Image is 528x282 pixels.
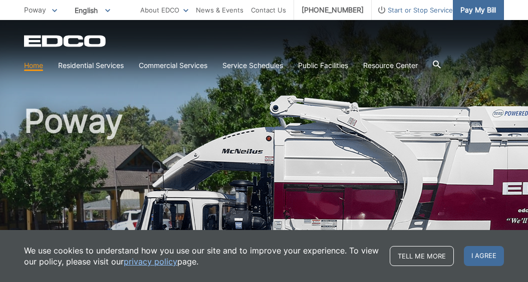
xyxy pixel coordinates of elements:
a: Commercial Services [139,60,207,71]
span: English [67,2,118,18]
span: Poway [24,5,46,14]
span: I agree [464,246,504,266]
a: About EDCO [140,4,188,15]
a: privacy policy [124,256,177,267]
a: EDCD logo. Return to the homepage. [24,35,107,47]
a: Public Facilities [298,60,348,71]
a: Home [24,60,43,71]
a: Service Schedules [222,60,283,71]
p: We use cookies to understand how you use our site and to improve your experience. To view our pol... [24,245,380,267]
a: Contact Us [251,4,286,15]
a: Residential Services [58,60,124,71]
a: Tell me more [390,246,454,266]
span: Pay My Bill [460,4,496,15]
a: Resource Center [363,60,418,71]
a: News & Events [196,4,243,15]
